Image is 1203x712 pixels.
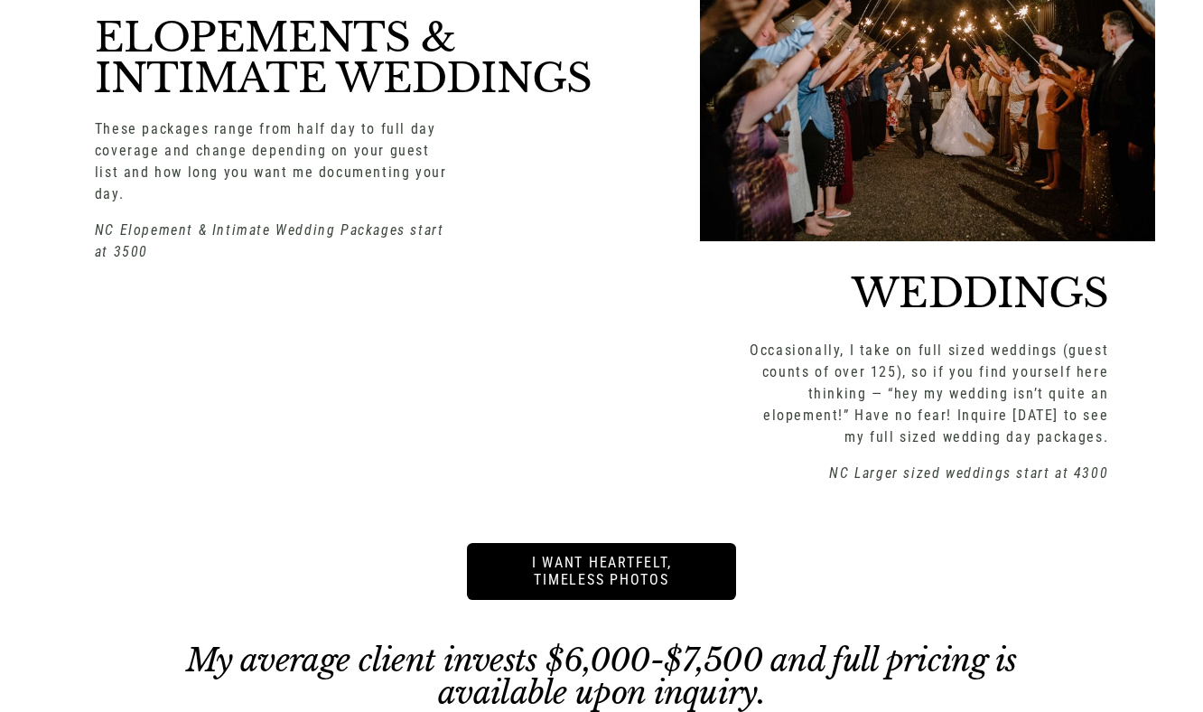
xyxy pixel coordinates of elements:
[467,543,736,601] a: i want heartfelt, timeless photos
[95,221,449,260] em: NC Elopement & Intimate Wedding Packages start at 3500
[829,464,1108,482] em: NC Larger sized weddings start at 4300
[746,340,1108,448] p: Occasionally, I take on full sized weddings (guest counts of over 125), so if you find yourself h...
[95,17,643,99] h2: ELOPEMENTS & INTIMATE WEDDINGS
[95,118,457,205] p: These packages range from half day to full day coverage and change depending on your guest list a...
[560,273,1108,314] h2: WEDDINGS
